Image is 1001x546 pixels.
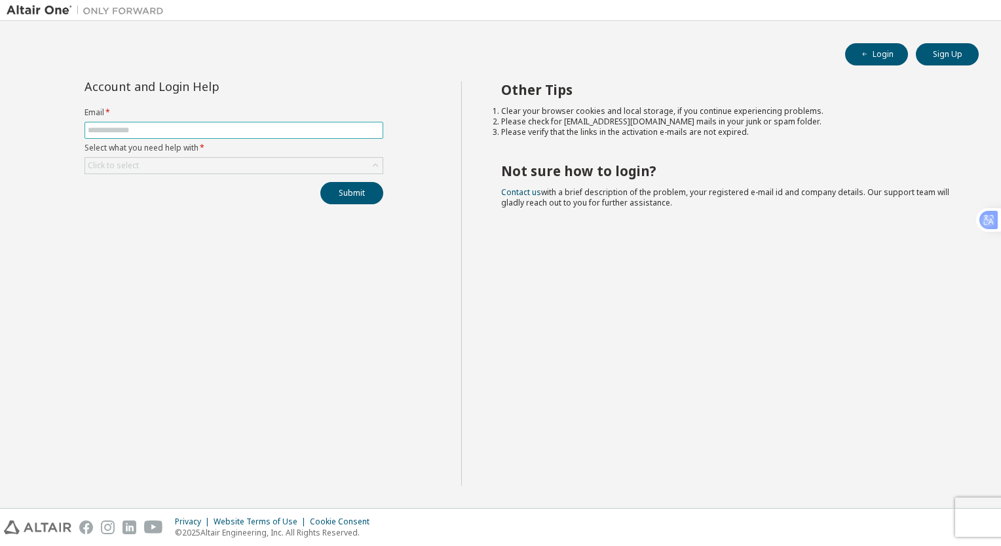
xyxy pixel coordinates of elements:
p: © 2025 Altair Engineering, Inc. All Rights Reserved. [175,527,377,538]
li: Please check for [EMAIL_ADDRESS][DOMAIN_NAME] mails in your junk or spam folder. [501,117,956,127]
div: Click to select [88,160,139,171]
div: Click to select [85,158,383,173]
label: Email [85,107,383,118]
img: linkedin.svg [123,520,136,534]
li: Clear your browser cookies and local storage, if you continue experiencing problems. [501,106,956,117]
img: instagram.svg [101,520,115,534]
a: Contact us [501,187,541,198]
button: Sign Up [916,43,979,65]
img: altair_logo.svg [4,520,71,534]
div: Cookie Consent [310,517,377,527]
h2: Other Tips [501,81,956,98]
img: Altair One [7,4,170,17]
span: with a brief description of the problem, your registered e-mail id and company details. Our suppo... [501,187,949,208]
h2: Not sure how to login? [501,162,956,179]
div: Website Terms of Use [214,517,310,527]
img: facebook.svg [79,520,93,534]
li: Please verify that the links in the activation e-mails are not expired. [501,127,956,137]
button: Login [845,43,908,65]
button: Submit [320,182,383,204]
div: Account and Login Help [85,81,324,92]
div: Privacy [175,517,214,527]
img: youtube.svg [144,520,163,534]
label: Select what you need help with [85,143,383,153]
